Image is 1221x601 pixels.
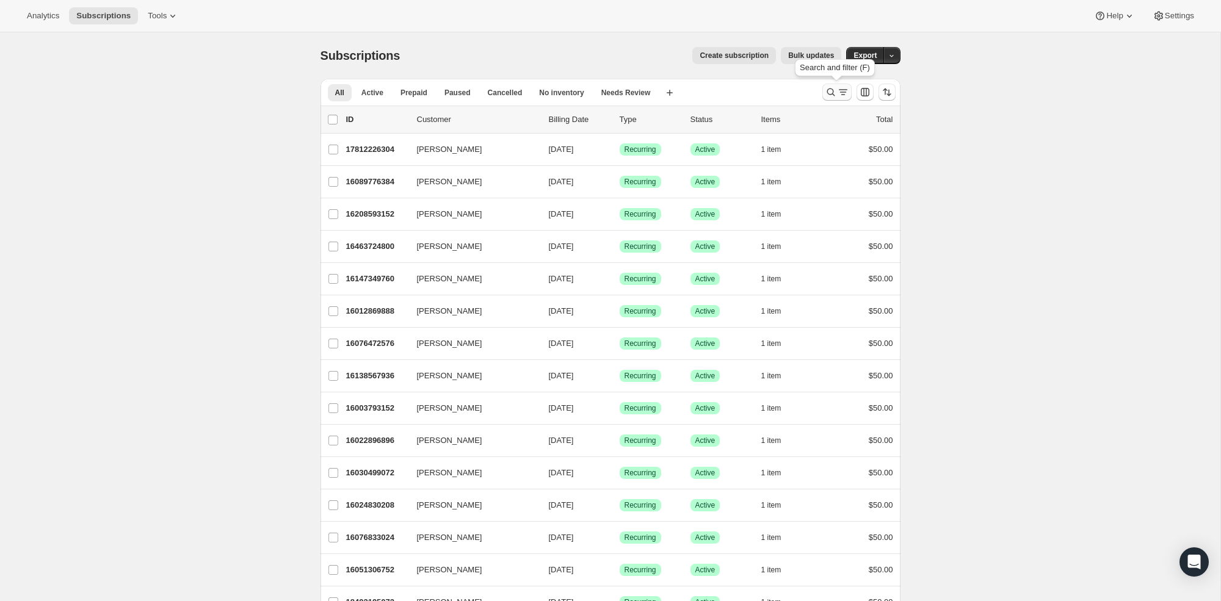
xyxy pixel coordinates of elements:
[761,500,781,510] span: 1 item
[761,145,781,154] span: 1 item
[761,306,781,316] span: 1 item
[869,533,893,542] span: $50.00
[549,209,574,218] span: [DATE]
[846,47,884,64] button: Export
[417,402,482,414] span: [PERSON_NAME]
[346,240,407,253] p: 16463724800
[410,495,532,515] button: [PERSON_NAME]
[869,339,893,348] span: $50.00
[876,113,893,126] p: Total
[361,88,383,98] span: Active
[625,209,656,219] span: Recurring
[761,403,781,413] span: 1 item
[27,11,59,21] span: Analytics
[417,240,482,253] span: [PERSON_NAME]
[761,303,795,320] button: 1 item
[417,305,482,317] span: [PERSON_NAME]
[417,531,482,544] span: [PERSON_NAME]
[549,403,574,412] span: [DATE]
[625,565,656,575] span: Recurring
[660,84,679,101] button: Create new view
[549,177,574,186] span: [DATE]
[695,500,716,510] span: Active
[695,468,716,478] span: Active
[625,242,656,251] span: Recurring
[346,206,893,223] div: 16208593152[PERSON_NAME][DATE]SuccessRecurringSuccessActive1 item$50.00
[140,7,186,24] button: Tools
[346,141,893,158] div: 17812226304[PERSON_NAME][DATE]SuccessRecurringSuccessActive1 item$50.00
[695,177,716,187] span: Active
[625,274,656,284] span: Recurring
[761,113,822,126] div: Items
[869,177,893,186] span: $50.00
[625,371,656,381] span: Recurring
[695,242,716,251] span: Active
[410,269,532,289] button: [PERSON_NAME]
[549,468,574,477] span: [DATE]
[869,468,893,477] span: $50.00
[869,500,893,509] span: $50.00
[549,371,574,380] span: [DATE]
[1145,7,1201,24] button: Settings
[549,145,574,154] span: [DATE]
[346,337,407,350] p: 16076472576
[601,88,651,98] span: Needs Review
[346,432,893,449] div: 16022896896[PERSON_NAME][DATE]SuccessRecurringSuccessActive1 item$50.00
[549,242,574,251] span: [DATE]
[346,400,893,417] div: 16003793152[PERSON_NAME][DATE]SuccessRecurringSuccessActive1 item$50.00
[869,145,893,154] span: $50.00
[690,113,752,126] p: Status
[761,561,795,578] button: 1 item
[410,204,532,224] button: [PERSON_NAME]
[539,88,584,98] span: No inventory
[625,500,656,510] span: Recurring
[761,242,781,251] span: 1 item
[761,367,795,384] button: 1 item
[549,339,574,348] span: [DATE]
[410,140,532,159] button: [PERSON_NAME]
[346,208,407,220] p: 16208593152
[869,371,893,380] span: $50.00
[853,51,877,60] span: Export
[410,237,532,256] button: [PERSON_NAME]
[549,113,610,126] p: Billing Date
[761,238,795,255] button: 1 item
[781,47,841,64] button: Bulk updates
[857,84,874,101] button: Customize table column order and visibility
[761,400,795,417] button: 1 item
[625,306,656,316] span: Recurring
[321,49,400,62] span: Subscriptions
[869,403,893,412] span: $50.00
[417,370,482,382] span: [PERSON_NAME]
[620,113,681,126] div: Type
[346,335,893,352] div: 16076472576[PERSON_NAME][DATE]SuccessRecurringSuccessActive1 item$50.00
[1179,547,1209,577] div: Open Intercom Messenger
[549,306,574,315] span: [DATE]
[761,177,781,187] span: 1 item
[788,51,834,60] span: Bulk updates
[417,467,482,479] span: [PERSON_NAME]
[695,403,716,413] span: Active
[410,463,532,483] button: [PERSON_NAME]
[692,47,776,64] button: Create subscription
[346,173,893,190] div: 16089776384[PERSON_NAME][DATE]SuccessRecurringSuccessActive1 item$50.00
[761,468,781,478] span: 1 item
[695,533,716,542] span: Active
[695,436,716,445] span: Active
[417,143,482,156] span: [PERSON_NAME]
[346,303,893,320] div: 16012869888[PERSON_NAME][DATE]SuccessRecurringSuccessActive1 item$50.00
[700,51,769,60] span: Create subscription
[148,11,167,21] span: Tools
[346,273,407,285] p: 16147349760
[417,273,482,285] span: [PERSON_NAME]
[625,339,656,348] span: Recurring
[417,113,539,126] p: Customer
[346,464,893,481] div: 16030499072[PERSON_NAME][DATE]SuccessRecurringSuccessActive1 item$50.00
[761,371,781,381] span: 1 item
[417,499,482,511] span: [PERSON_NAME]
[625,468,656,478] span: Recurring
[346,529,893,546] div: 16076833024[PERSON_NAME][DATE]SuccessRecurringSuccessActive1 item$50.00
[346,176,407,188] p: 16089776384
[346,499,407,511] p: 16024830208
[761,206,795,223] button: 1 item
